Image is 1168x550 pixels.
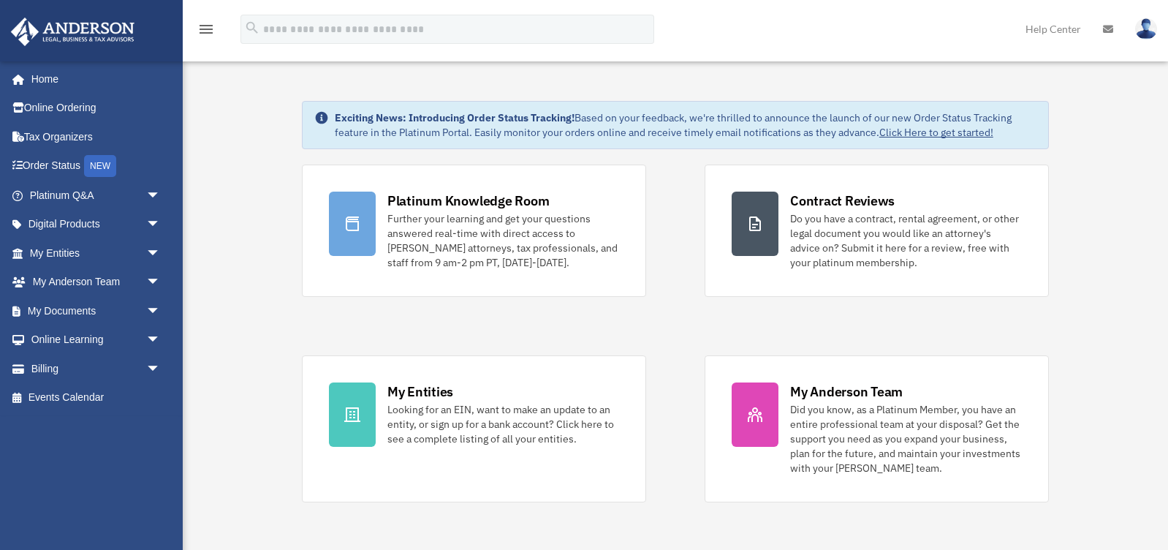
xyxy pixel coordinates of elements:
div: NEW [84,155,116,177]
a: Online Ordering [10,94,183,123]
div: Do you have a contract, rental agreement, or other legal document you would like an attorney's ad... [790,211,1022,270]
div: Further your learning and get your questions answered real-time with direct access to [PERSON_NAM... [387,211,619,270]
span: arrow_drop_down [146,238,175,268]
div: Contract Reviews [790,192,895,210]
a: Online Learningarrow_drop_down [10,325,183,355]
a: menu [197,26,215,38]
a: Digital Productsarrow_drop_down [10,210,183,239]
div: My Entities [387,383,453,401]
a: Platinum Knowledge Room Further your learning and get your questions answered real-time with dire... [302,165,646,297]
img: Anderson Advisors Platinum Portal [7,18,139,46]
div: My Anderson Team [790,383,903,401]
a: My Entities Looking for an EIN, want to make an update to an entity, or sign up for a bank accoun... [302,355,646,502]
a: My Entitiesarrow_drop_down [10,238,183,268]
i: search [244,20,260,36]
a: Events Calendar [10,383,183,412]
span: arrow_drop_down [146,354,175,384]
a: Click Here to get started! [879,126,993,139]
span: arrow_drop_down [146,268,175,298]
a: Order StatusNEW [10,151,183,181]
a: My Documentsarrow_drop_down [10,296,183,325]
span: arrow_drop_down [146,181,175,211]
span: arrow_drop_down [146,296,175,326]
span: arrow_drop_down [146,325,175,355]
strong: Exciting News: Introducing Order Status Tracking! [335,111,574,124]
a: Tax Organizers [10,122,183,151]
div: Did you know, as a Platinum Member, you have an entire professional team at your disposal? Get th... [790,402,1022,475]
div: Based on your feedback, we're thrilled to announce the launch of our new Order Status Tracking fe... [335,110,1036,140]
a: Contract Reviews Do you have a contract, rental agreement, or other legal document you would like... [705,165,1049,297]
img: User Pic [1135,18,1157,39]
a: My Anderson Team Did you know, as a Platinum Member, you have an entire professional team at your... [705,355,1049,502]
a: My Anderson Teamarrow_drop_down [10,268,183,297]
a: Billingarrow_drop_down [10,354,183,383]
div: Platinum Knowledge Room [387,192,550,210]
span: arrow_drop_down [146,210,175,240]
i: menu [197,20,215,38]
div: Looking for an EIN, want to make an update to an entity, or sign up for a bank account? Click her... [387,402,619,446]
a: Home [10,64,175,94]
a: Platinum Q&Aarrow_drop_down [10,181,183,210]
